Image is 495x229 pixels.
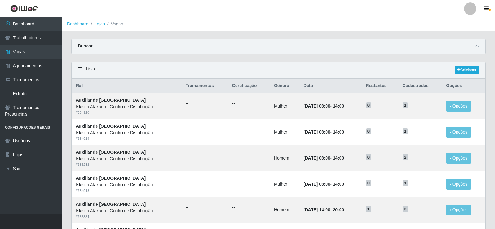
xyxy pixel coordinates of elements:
time: 14:00 [333,103,344,108]
th: Data [300,79,362,93]
ul: -- [186,204,225,211]
time: [DATE] 08:00 [304,130,330,134]
div: # 335232 [76,162,178,167]
span: 0 [366,180,371,186]
button: Opções [446,153,471,164]
td: Homem [270,197,300,223]
a: Lojas [94,21,105,26]
strong: Buscar [78,43,92,48]
th: Gênero [270,79,300,93]
ul: -- [232,152,267,159]
span: 0 [366,102,371,108]
strong: Auxiliar de [GEOGRAPHIC_DATA] [76,98,146,103]
strong: - [304,207,344,212]
a: Dashboard [67,21,88,26]
strong: - [304,130,344,134]
div: Iskisita Atakado - Centro de Distribuição [76,182,178,188]
span: 2 [403,154,408,160]
th: Ref [72,79,182,93]
time: [DATE] 14:00 [304,207,330,212]
span: 1 [366,206,371,212]
div: # 334920 [76,110,178,115]
strong: - [304,156,344,161]
ul: -- [232,126,267,133]
div: Iskisita Atakado - Centro de Distribuição [76,103,178,110]
button: Opções [446,101,471,112]
ul: -- [232,178,267,185]
td: Mulher [270,93,300,119]
th: Trainamentos [182,79,228,93]
th: Opções [442,79,485,93]
ul: -- [186,126,225,133]
strong: Auxiliar de [GEOGRAPHIC_DATA] [76,150,146,155]
time: [DATE] 08:00 [304,156,330,161]
ul: -- [186,178,225,185]
div: # 334918 [76,188,178,193]
time: 20:00 [333,207,344,212]
button: Opções [446,127,471,138]
strong: Auxiliar de [GEOGRAPHIC_DATA] [76,124,146,129]
span: 0 [366,128,371,134]
div: Lista [72,62,485,78]
ul: -- [186,152,225,159]
div: # 334919 [76,136,178,141]
nav: breadcrumb [62,17,495,31]
span: 1 [403,128,408,134]
th: Restantes [362,79,399,93]
th: Certificação [228,79,270,93]
td: Homem [270,145,300,171]
ul: -- [232,100,267,107]
div: Iskisita Atakado - Centro de Distribuição [76,130,178,136]
ul: -- [232,204,267,211]
time: 14:00 [333,156,344,161]
a: Adicionar [455,66,479,74]
span: 1 [403,180,408,186]
strong: Auxiliar de [GEOGRAPHIC_DATA] [76,176,146,181]
strong: Auxiliar de [GEOGRAPHIC_DATA] [76,202,146,207]
div: Iskisita Atakado - Centro de Distribuição [76,208,178,214]
time: [DATE] 08:00 [304,182,330,187]
th: Cadastradas [399,79,442,93]
div: # 333384 [76,214,178,219]
strong: - [304,103,344,108]
div: Iskisita Atakado - Centro de Distribuição [76,156,178,162]
time: 14:00 [333,130,344,134]
img: CoreUI Logo [10,5,38,12]
td: Mulher [270,119,300,145]
li: Vagas [105,21,123,27]
td: Mulher [270,171,300,197]
strong: - [304,182,344,187]
span: 0 [366,154,371,160]
time: [DATE] 08:00 [304,103,330,108]
button: Opções [446,205,471,215]
span: 1 [403,102,408,108]
span: 3 [403,206,408,212]
button: Opções [446,179,471,190]
ul: -- [186,100,225,107]
time: 14:00 [333,182,344,187]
